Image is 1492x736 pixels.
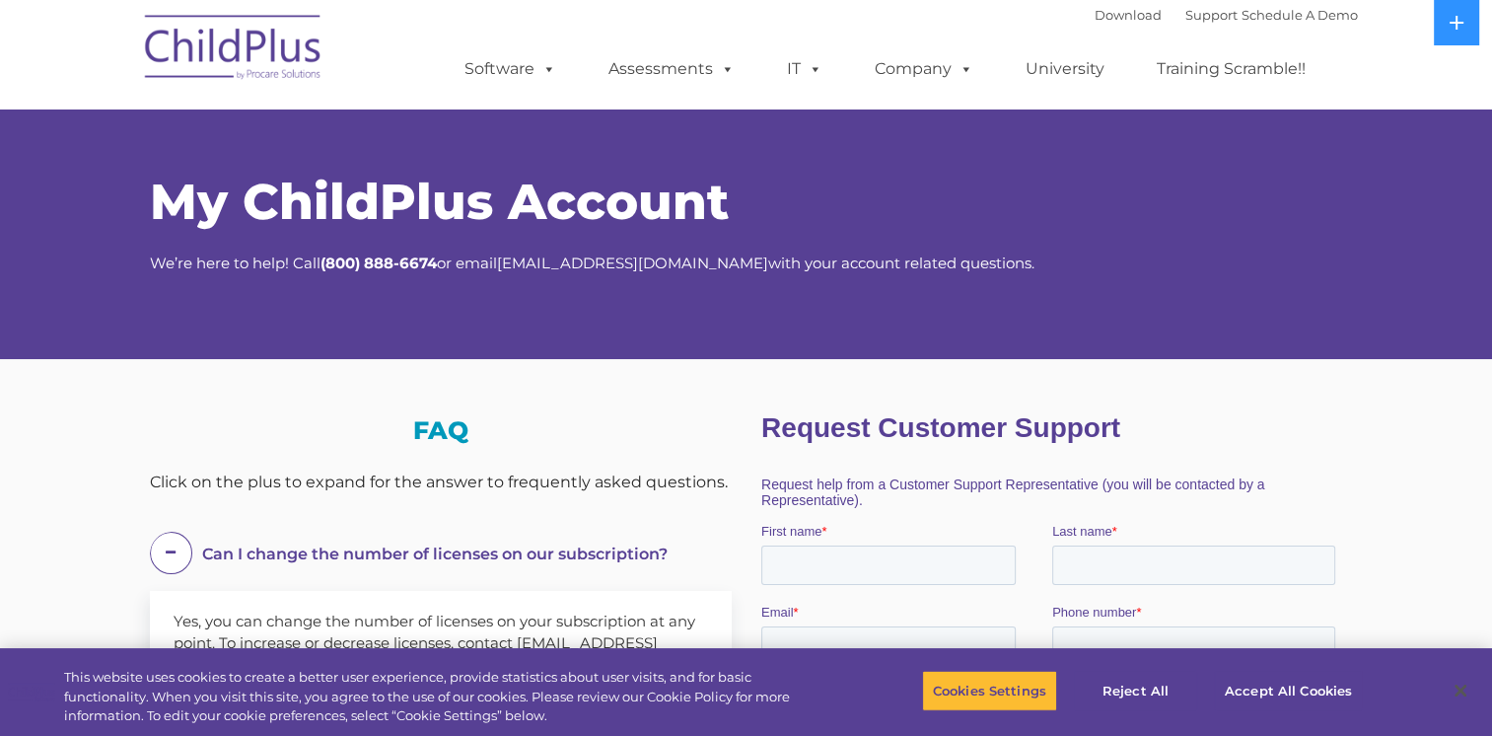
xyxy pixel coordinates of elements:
a: Support [1185,7,1238,23]
button: Cookies Settings [922,670,1057,711]
img: ChildPlus by Procare Solutions [135,1,332,100]
a: University [1006,49,1124,89]
button: Accept All Cookies [1214,670,1363,711]
font: | [1095,7,1358,23]
strong: 800) 888-6674 [325,254,437,272]
a: [EMAIL_ADDRESS][DOMAIN_NAME] [497,254,768,272]
strong: ( [320,254,325,272]
span: Last name [291,130,351,145]
a: Training Scramble!! [1137,49,1325,89]
span: Can I change the number of licenses on our subscription? [202,545,668,563]
button: Close [1439,669,1482,712]
div: Click on the plus to expand for the answer to frequently asked questions. [150,468,732,497]
span: We’re here to help! Call or email with your account related questions. [150,254,1034,272]
span: Phone number [291,211,375,226]
a: Schedule A Demo [1242,7,1358,23]
a: Company [855,49,993,89]
a: Download [1095,7,1162,23]
a: IT [767,49,842,89]
a: Software [445,49,576,89]
a: Assessments [589,49,754,89]
button: Reject All [1074,670,1197,711]
span: My ChildPlus Account [150,172,729,232]
h3: FAQ [150,418,732,443]
div: This website uses cookies to create a better user experience, provide statistics about user visit... [64,668,820,726]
